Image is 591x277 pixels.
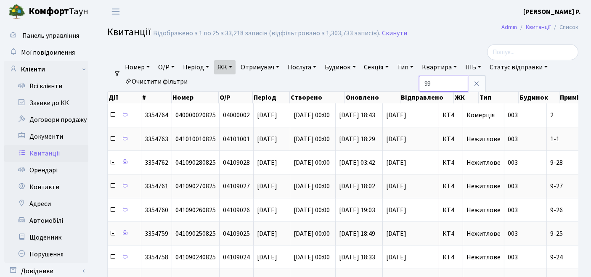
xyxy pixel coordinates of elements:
[141,92,172,103] th: #
[145,158,168,167] span: 3354762
[257,182,277,191] span: [DATE]
[466,253,501,262] span: Нежитлове
[508,158,518,167] span: 003
[294,182,330,191] span: [DATE] 00:00
[419,60,460,74] a: Квартира
[523,7,581,16] b: [PERSON_NAME] Р.
[443,254,459,261] span: КТ4
[443,136,459,142] span: КТ4
[4,179,88,195] a: Контакти
[284,60,320,74] a: Послуга
[175,111,216,120] span: 040000020825
[145,206,168,215] span: 3354760
[294,206,330,215] span: [DATE] 00:00
[4,111,88,128] a: Договори продажу
[4,229,88,246] a: Щоденник
[466,111,495,120] span: Комерція
[523,7,581,17] a: [PERSON_NAME] Р.
[145,229,168,238] span: 3354759
[526,23,551,32] a: Квитанції
[339,111,375,120] span: [DATE] 18:43
[386,230,435,237] span: [DATE]
[386,254,435,261] span: [DATE]
[345,92,400,103] th: Оновлено
[223,111,250,120] span: 04000002
[4,95,88,111] a: Заявки до КК
[321,60,359,74] a: Будинок
[294,111,330,120] span: [DATE] 00:00
[508,135,518,144] span: 003
[386,183,435,190] span: [DATE]
[175,182,216,191] span: 041090270825
[122,60,153,74] a: Номер
[462,60,485,74] a: ПІБ
[145,182,168,191] span: 3354761
[4,27,88,44] a: Панель управління
[508,229,518,238] span: 003
[508,253,518,262] span: 003
[394,60,417,74] a: Тип
[122,74,191,89] a: Очистити фільтри
[466,182,501,191] span: Нежитлове
[175,206,216,215] span: 041090260825
[443,183,459,190] span: КТ4
[257,158,277,167] span: [DATE]
[257,206,277,215] span: [DATE]
[4,145,88,162] a: Квитанції
[339,206,375,215] span: [DATE] 19:03
[29,5,88,19] span: Таун
[479,92,519,103] th: Тип
[175,158,216,167] span: 041090280825
[4,212,88,229] a: Автомобілі
[339,182,375,191] span: [DATE] 18:02
[145,135,168,144] span: 3354763
[339,253,375,262] span: [DATE] 18:33
[486,60,551,74] a: Статус відправки
[443,112,459,119] span: КТ4
[519,92,559,103] th: Будинок
[223,253,250,262] span: 04109024
[175,253,216,262] span: 041090240825
[4,162,88,179] a: Орендарі
[294,229,330,238] span: [DATE] 00:00
[508,206,518,215] span: 003
[175,135,216,144] span: 041010010825
[382,29,407,37] a: Скинути
[386,136,435,142] span: [DATE]
[339,229,375,238] span: [DATE] 18:49
[361,60,392,74] a: Секція
[489,18,591,36] nav: breadcrumb
[466,229,501,238] span: Нежитлове
[105,5,126,18] button: Переключити навігацію
[22,31,79,40] span: Панель управління
[400,92,454,103] th: Відправлено
[223,182,250,191] span: 04109027
[290,92,345,103] th: Створено
[508,111,518,120] span: 003
[21,48,75,57] span: Мої повідомлення
[237,60,283,74] a: Отримувач
[443,207,459,214] span: КТ4
[4,195,88,212] a: Адреси
[386,112,435,119] span: [DATE]
[386,207,435,214] span: [DATE]
[466,135,501,144] span: Нежитлове
[4,128,88,145] a: Документи
[108,92,141,103] th: Дії
[257,135,277,144] span: [DATE]
[339,158,375,167] span: [DATE] 03:42
[175,229,216,238] span: 041090250825
[4,246,88,263] a: Порушення
[4,61,88,78] a: Клієнти
[443,159,459,166] span: КТ4
[219,92,252,103] th: О/Р
[257,229,277,238] span: [DATE]
[454,92,479,103] th: ЖК
[29,5,69,18] b: Комфорт
[257,111,277,120] span: [DATE]
[257,253,277,262] span: [DATE]
[386,159,435,166] span: [DATE]
[443,230,459,237] span: КТ4
[172,92,219,103] th: Номер
[294,158,330,167] span: [DATE] 00:00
